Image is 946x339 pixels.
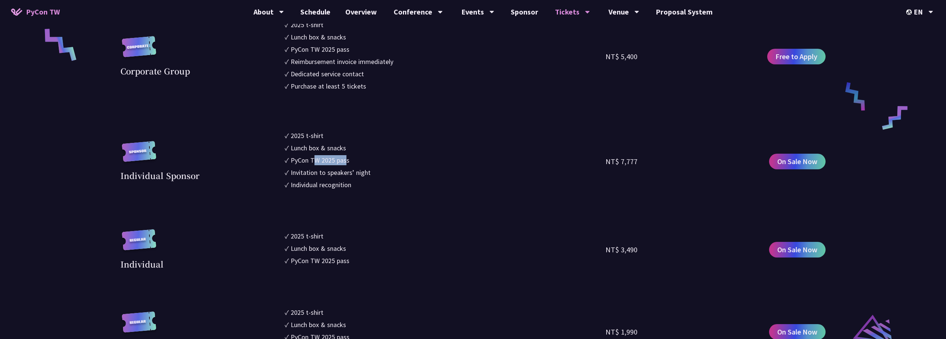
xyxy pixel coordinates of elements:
li: ✓ [285,20,606,30]
a: On Sale Now [769,154,826,169]
div: NT$ 1,990 [606,326,637,338]
img: Home icon of PyCon TW 2025 [11,8,22,16]
div: 2025 t-shirt [291,231,323,241]
div: PyCon TW 2025 pass [291,155,349,165]
div: Lunch box & snacks [291,320,346,330]
div: Individual Sponsor [120,169,200,182]
a: PyCon TW [4,3,67,21]
div: Lunch box & snacks [291,143,346,153]
img: Locale Icon [906,9,914,15]
li: ✓ [285,320,606,330]
li: ✓ [285,81,606,91]
img: regular.8f272d9.svg [120,229,158,258]
span: On Sale Now [777,326,817,338]
div: Dedicated service contact [291,69,364,79]
li: ✓ [285,307,606,317]
div: Lunch box & snacks [291,32,346,42]
li: ✓ [285,32,606,42]
div: NT$ 5,400 [606,51,637,62]
li: ✓ [285,167,606,178]
div: Lunch box & snacks [291,243,346,253]
li: ✓ [285,44,606,54]
div: PyCon TW 2025 pass [291,44,349,54]
li: ✓ [285,143,606,153]
li: ✓ [285,131,606,141]
span: On Sale Now [777,244,817,255]
div: NT$ 7,777 [606,156,637,167]
div: 2025 t-shirt [291,20,323,30]
li: ✓ [285,256,606,266]
div: Individual [120,258,164,270]
div: Individual recognition [291,180,351,190]
a: Free to Apply [767,49,826,64]
li: ✓ [285,231,606,241]
div: Corporate Group [120,65,190,77]
img: sponsor.43e6a3a.svg [120,141,158,170]
li: ✓ [285,57,606,67]
li: ✓ [285,155,606,165]
div: 2025 t-shirt [291,131,323,141]
img: corporate.a587c14.svg [120,36,158,65]
div: 2025 t-shirt [291,307,323,317]
a: On Sale Now [769,242,826,258]
div: Reimbursement invoice immediately [291,57,393,67]
div: Invitation to speakers’ night [291,167,371,178]
span: PyCon TW [26,6,60,17]
li: ✓ [285,180,606,190]
li: ✓ [285,243,606,253]
span: On Sale Now [777,156,817,167]
div: Purchase at least 5 tickets [291,81,366,91]
span: Free to Apply [775,51,817,62]
div: PyCon TW 2025 pass [291,256,349,266]
div: NT$ 3,490 [606,244,637,255]
li: ✓ [285,69,606,79]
